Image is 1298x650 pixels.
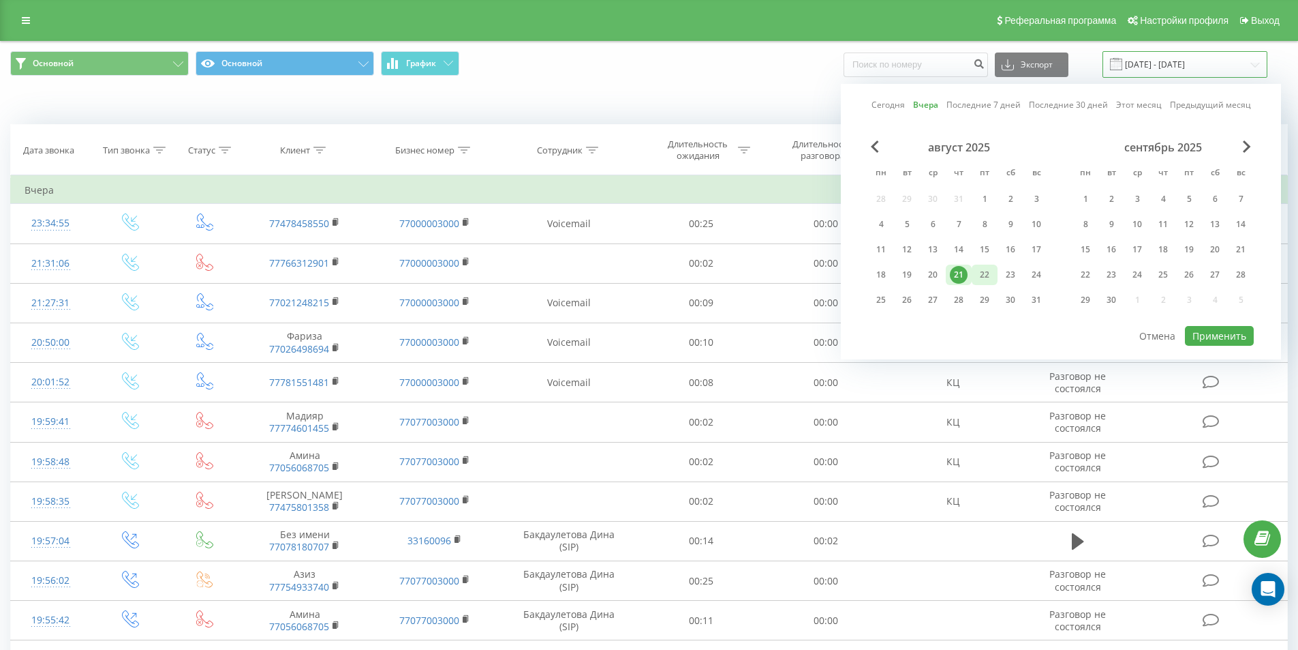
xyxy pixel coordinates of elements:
div: пн 29 сент. 2025 г. [1072,290,1098,310]
td: 00:00 [764,323,888,362]
div: 19 [898,266,916,284]
td: КЦ [888,363,1017,402]
div: сб 13 сент. 2025 г. [1202,214,1228,235]
a: 77077003000 [399,494,459,507]
a: Последние 30 дней [1029,98,1108,111]
a: 77000003000 [399,256,459,269]
abbr: воскресенье [1026,164,1047,184]
div: 25 [1154,266,1172,284]
div: пн 4 авг. 2025 г. [868,214,894,235]
a: 77475801358 [269,501,329,514]
td: Бакдаулетова Дина (SIP) [499,561,639,601]
div: 25 [872,291,890,309]
a: 77754933740 [269,580,329,593]
div: вс 14 сент. 2025 г. [1228,214,1254,235]
a: 77000003000 [399,336,459,349]
div: 2 [1102,190,1120,208]
abbr: пятница [974,164,995,184]
div: Тип звонка [103,145,150,156]
div: 9 [1002,216,1019,233]
div: 4 [872,216,890,233]
div: 20 [1206,241,1224,258]
div: 17 [1027,241,1045,258]
td: 00:02 [764,521,888,561]
div: 21 [1232,241,1250,258]
div: сб 16 авг. 2025 г. [998,239,1023,260]
div: вт 16 сент. 2025 г. [1098,239,1124,260]
abbr: суббота [1000,164,1021,184]
div: чт 14 авг. 2025 г. [946,239,972,260]
div: 3 [1027,190,1045,208]
div: Open Intercom Messenger [1252,573,1284,606]
abbr: среда [1127,164,1147,184]
div: Клиент [280,145,310,156]
div: 26 [898,291,916,309]
div: сентябрь 2025 [1072,141,1254,154]
div: вт 2 сент. 2025 г. [1098,189,1124,209]
td: Азиз [240,561,369,601]
div: сб 30 авг. 2025 г. [998,290,1023,310]
div: 11 [1154,216,1172,233]
a: 77000003000 [399,296,459,309]
span: Разговор не состоялся [1049,567,1106,593]
td: 00:00 [764,204,888,243]
div: 27 [1206,266,1224,284]
div: Дата звонка [23,145,74,156]
abbr: воскресенье [1231,164,1251,184]
div: пн 15 сент. 2025 г. [1072,239,1098,260]
span: Выход [1251,15,1280,26]
div: 21 [950,266,968,284]
td: 00:00 [764,243,888,283]
div: ср 27 авг. 2025 г. [920,290,946,310]
div: пт 12 сент. 2025 г. [1176,214,1202,235]
div: 24 [1128,266,1146,284]
div: чт 7 авг. 2025 г. [946,214,972,235]
div: пн 22 сент. 2025 г. [1072,265,1098,285]
button: График [381,51,459,76]
div: Статус [188,145,215,156]
button: Отмена [1132,326,1183,346]
div: 17 [1128,241,1146,258]
div: пт 8 авг. 2025 г. [972,214,998,235]
div: пн 25 авг. 2025 г. [868,290,894,310]
a: 77077003000 [399,455,459,468]
div: вт 9 сент. 2025 г. [1098,214,1124,235]
span: Реферальная программа [1004,15,1116,26]
a: Этот месяц [1116,98,1162,111]
div: 5 [898,216,916,233]
div: 22 [1077,266,1094,284]
a: 77781551481 [269,376,329,389]
div: 1 [1077,190,1094,208]
div: август 2025 [868,141,1049,154]
td: 00:00 [764,482,888,521]
div: чт 11 сент. 2025 г. [1150,214,1176,235]
span: Previous Month [871,141,879,153]
td: КЦ [888,482,1017,521]
div: пт 22 авг. 2025 г. [972,265,998,285]
div: Сотрудник [537,145,583,156]
div: 5 [1180,190,1198,208]
div: пн 1 сент. 2025 г. [1072,189,1098,209]
span: Next Month [1243,141,1251,153]
div: 16 [1002,241,1019,258]
div: чт 28 авг. 2025 г. [946,290,972,310]
td: 00:00 [764,363,888,402]
div: 30 [1002,291,1019,309]
div: 19 [1180,241,1198,258]
a: 77478458550 [269,217,329,230]
div: 23 [1002,266,1019,284]
td: 00:14 [639,521,764,561]
div: Бизнес номер [395,145,454,156]
div: 11 [872,241,890,258]
td: Мадияр [240,402,369,442]
td: 00:09 [639,283,764,323]
div: вт 30 сент. 2025 г. [1098,290,1124,310]
td: Вчера [11,177,1288,204]
button: Основной [10,51,189,76]
div: 23 [1102,266,1120,284]
a: 77077003000 [399,614,459,627]
div: ср 13 авг. 2025 г. [920,239,946,260]
div: 22 [976,266,993,284]
div: 6 [1206,190,1224,208]
abbr: суббота [1205,164,1225,184]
